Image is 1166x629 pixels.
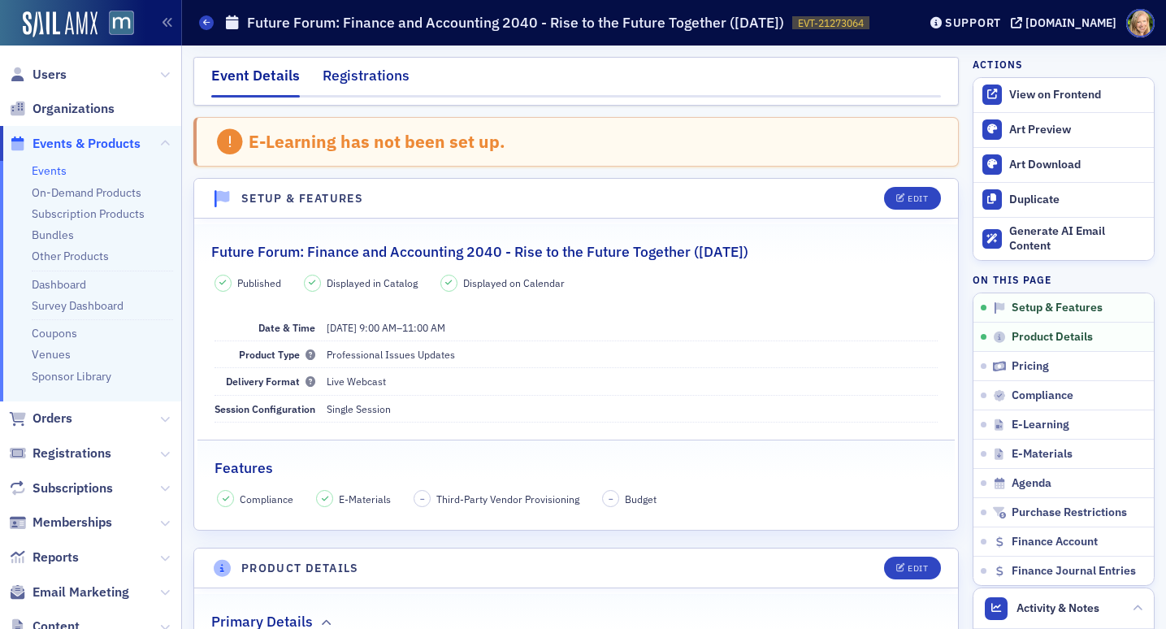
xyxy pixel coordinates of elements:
[908,564,928,573] div: Edit
[32,347,71,362] a: Venues
[33,549,79,566] span: Reports
[9,135,141,153] a: Events & Products
[609,493,613,505] span: –
[436,492,579,506] span: Third-Party Vendor Provisioning
[9,583,129,601] a: Email Marketing
[9,479,113,497] a: Subscriptions
[973,113,1154,147] a: Art Preview
[327,402,391,415] span: Single Session
[420,493,425,505] span: –
[247,13,784,33] h1: Future Forum: Finance and Accounting 2040 - Rise to the Future Together ([DATE])
[359,321,397,334] time: 9:00 AM
[32,326,77,341] a: Coupons
[339,492,391,506] span: E-Materials
[33,445,111,462] span: Registrations
[215,402,315,415] span: Session Configuration
[32,185,141,200] a: On-Demand Products
[1012,447,1073,462] span: E-Materials
[109,11,134,36] img: SailAMX
[884,187,940,210] button: Edit
[1012,388,1073,403] span: Compliance
[32,163,67,178] a: Events
[215,458,273,479] h2: Features
[32,298,124,313] a: Survey Dashboard
[241,560,359,577] h4: Product Details
[33,135,141,153] span: Events & Products
[1012,330,1093,345] span: Product Details
[1009,224,1146,253] div: Generate AI Email Content
[798,16,864,30] span: EVT-21273064
[237,275,281,290] span: Published
[226,375,315,388] span: Delivery Format
[1025,15,1116,30] div: [DOMAIN_NAME]
[239,348,315,361] span: Product Type
[33,583,129,601] span: Email Marketing
[33,100,115,118] span: Organizations
[32,206,145,221] a: Subscription Products
[1012,301,1103,315] span: Setup & Features
[973,182,1154,217] button: Duplicate
[33,410,72,427] span: Orders
[1012,535,1098,549] span: Finance Account
[240,492,293,506] span: Compliance
[98,11,134,38] a: View Homepage
[327,275,418,290] span: Displayed in Catalog
[973,272,1155,287] h4: On this page
[9,549,79,566] a: Reports
[1016,600,1099,617] span: Activity & Notes
[249,131,505,152] div: E-Learning has not been set up.
[9,410,72,427] a: Orders
[32,249,109,263] a: Other Products
[323,65,410,95] div: Registrations
[9,445,111,462] a: Registrations
[973,217,1154,261] button: Generate AI Email Content
[1012,476,1051,491] span: Agenda
[33,514,112,531] span: Memberships
[973,57,1023,72] h4: Actions
[258,321,315,334] span: Date & Time
[9,514,112,531] a: Memberships
[32,228,74,242] a: Bundles
[908,194,928,203] div: Edit
[1009,193,1146,207] div: Duplicate
[33,479,113,497] span: Subscriptions
[945,15,1001,30] div: Support
[1009,158,1146,172] div: Art Download
[32,277,86,292] a: Dashboard
[23,11,98,37] img: SailAMX
[327,348,455,361] span: Professional Issues Updates
[884,557,940,579] button: Edit
[1009,88,1146,102] div: View on Frontend
[327,321,445,334] span: –
[625,492,657,506] span: Budget
[211,65,300,98] div: Event Details
[33,66,67,84] span: Users
[973,147,1154,182] a: Art Download
[1012,505,1127,520] span: Purchase Restrictions
[9,66,67,84] a: Users
[241,190,363,207] h4: Setup & Features
[9,100,115,118] a: Organizations
[211,241,748,262] h2: Future Forum: Finance and Accounting 2040 - Rise to the Future Together ([DATE])
[1009,123,1146,137] div: Art Preview
[402,321,445,334] time: 11:00 AM
[32,369,111,384] a: Sponsor Library
[327,321,357,334] span: [DATE]
[973,78,1154,112] a: View on Frontend
[1012,359,1049,374] span: Pricing
[1012,418,1069,432] span: E-Learning
[327,375,386,388] span: Live Webcast
[1126,9,1155,37] span: Profile
[1011,17,1122,28] button: [DOMAIN_NAME]
[463,275,565,290] span: Displayed on Calendar
[1012,564,1136,579] span: Finance Journal Entries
